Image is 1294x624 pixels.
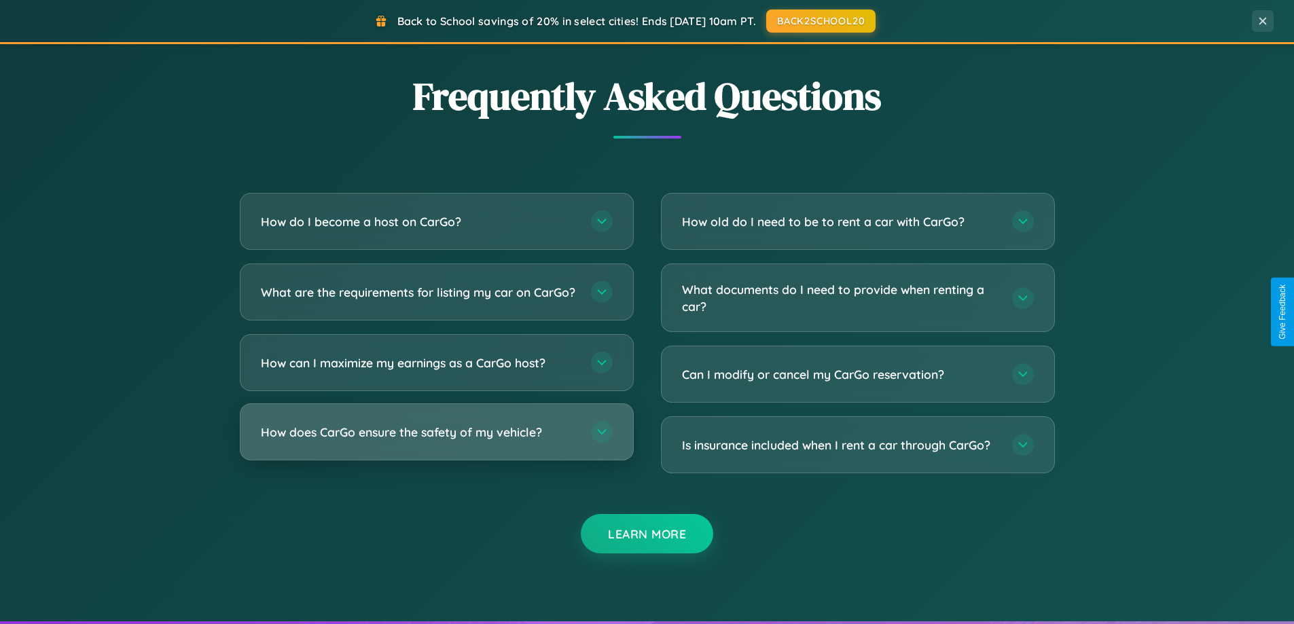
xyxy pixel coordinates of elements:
[261,213,577,230] h3: How do I become a host on CarGo?
[682,437,999,454] h3: Is insurance included when I rent a car through CarGo?
[240,70,1055,122] h2: Frequently Asked Questions
[682,281,999,314] h3: What documents do I need to provide when renting a car?
[261,424,577,441] h3: How does CarGo ensure the safety of my vehicle?
[397,14,756,28] span: Back to School savings of 20% in select cities! Ends [DATE] 10am PT.
[682,213,999,230] h3: How old do I need to be to rent a car with CarGo?
[261,354,577,371] h3: How can I maximize my earnings as a CarGo host?
[261,284,577,301] h3: What are the requirements for listing my car on CarGo?
[581,514,713,553] button: Learn More
[682,366,999,383] h3: Can I modify or cancel my CarGo reservation?
[1278,285,1287,339] div: Give Feedback
[766,10,876,33] button: BACK2SCHOOL20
